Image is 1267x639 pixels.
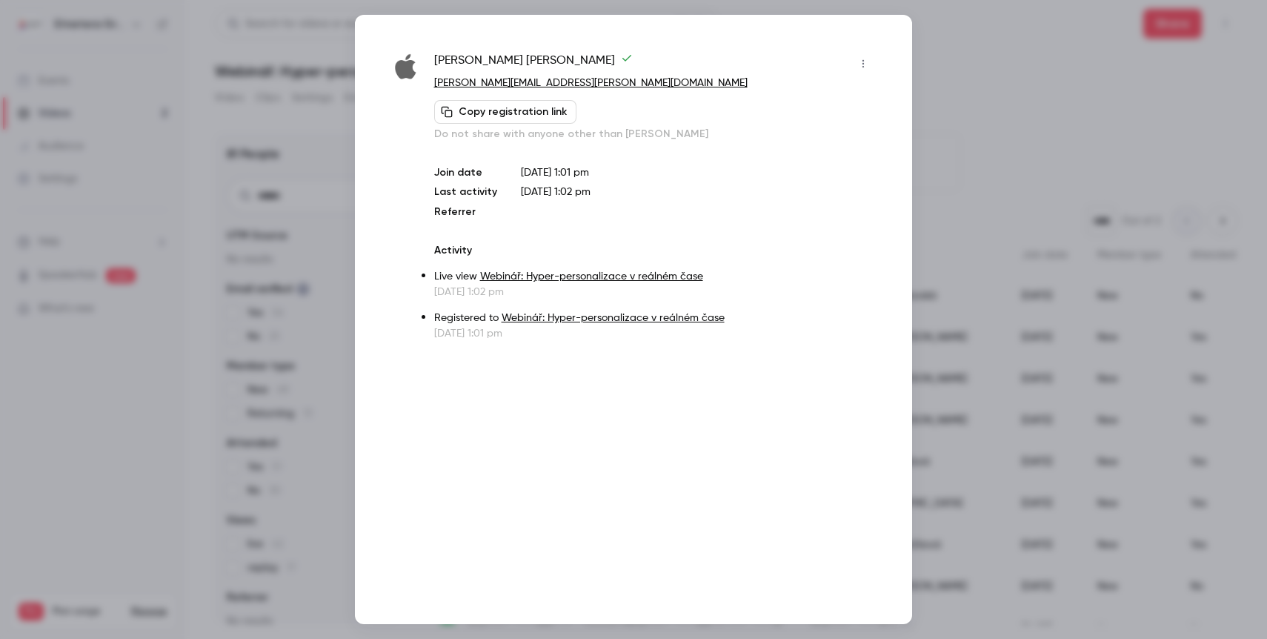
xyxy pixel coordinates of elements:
[392,53,419,81] img: mac.com
[502,313,725,323] a: Webinář: Hyper-personalizace v reálném čase
[434,185,497,200] p: Last activity
[521,165,875,180] p: [DATE] 1:01 pm
[434,243,875,258] p: Activity
[434,326,875,341] p: [DATE] 1:01 pm
[434,100,576,124] button: Copy registration link
[434,78,748,88] a: [PERSON_NAME][EMAIL_ADDRESS][PERSON_NAME][DOMAIN_NAME]
[434,165,497,180] p: Join date
[434,311,875,326] p: Registered to
[434,127,875,142] p: Do not share with anyone other than [PERSON_NAME]
[434,205,497,219] p: Referrer
[521,187,591,197] span: [DATE] 1:02 pm
[434,52,633,76] span: [PERSON_NAME] [PERSON_NAME]
[434,285,875,299] p: [DATE] 1:02 pm
[434,269,875,285] p: Live view
[480,271,703,282] a: Webinář: Hyper-personalizace v reálném čase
